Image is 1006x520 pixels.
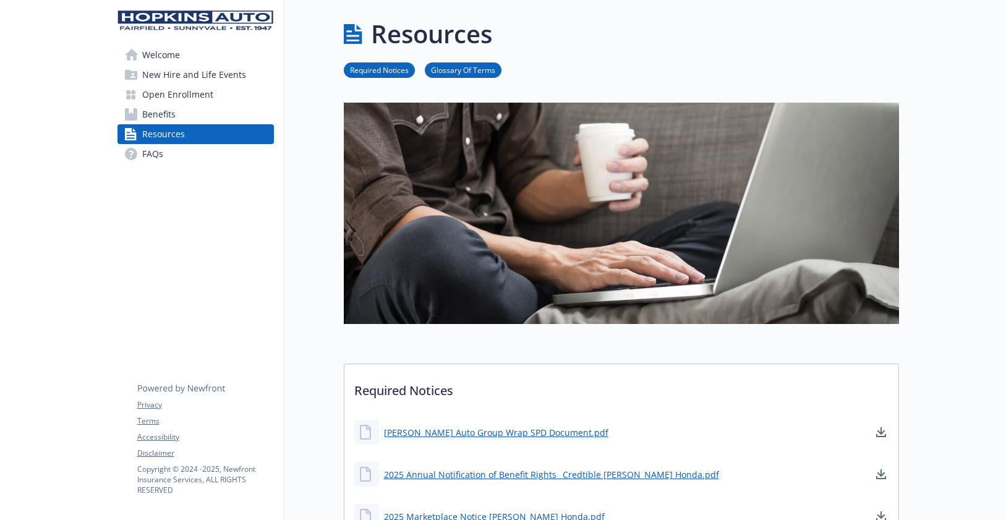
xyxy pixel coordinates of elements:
[142,45,180,65] span: Welcome
[137,464,273,495] p: Copyright © 2024 - 2025 , Newfront Insurance Services, ALL RIGHTS RESERVED
[142,104,176,124] span: Benefits
[142,124,185,144] span: Resources
[117,104,274,124] a: Benefits
[117,45,274,65] a: Welcome
[874,467,889,482] a: download document
[344,64,415,75] a: Required Notices
[425,64,501,75] a: Glossary Of Terms
[384,426,608,439] a: [PERSON_NAME] Auto Group Wrap SPD Document.pdf
[137,432,273,443] a: Accessibility
[142,85,213,104] span: Open Enrollment
[137,416,273,427] a: Terms
[344,364,898,410] p: Required Notices
[142,65,246,85] span: New Hire and Life Events
[874,425,889,440] a: download document
[117,65,274,85] a: New Hire and Life Events
[344,103,899,324] img: resources page banner
[117,144,274,164] a: FAQs
[371,15,492,53] h1: Resources
[384,468,719,481] a: 2025 Annual Notification of Benefit Rights_ Credtible [PERSON_NAME] Honda.pdf
[117,124,274,144] a: Resources
[142,144,163,164] span: FAQs
[137,399,273,411] a: Privacy
[137,448,273,459] a: Disclaimer
[117,85,274,104] a: Open Enrollment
